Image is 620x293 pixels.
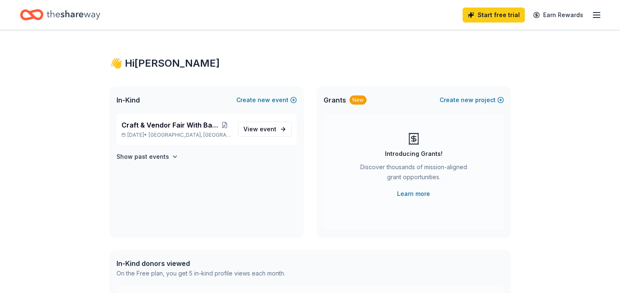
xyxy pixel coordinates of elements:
span: Grants [324,95,346,105]
a: Start free trial [463,8,525,23]
a: View event [238,122,292,137]
div: In-Kind donors viewed [116,258,285,268]
span: [GEOGRAPHIC_DATA], [GEOGRAPHIC_DATA] [149,132,231,138]
button: Createnewproject [440,95,504,105]
span: In-Kind [116,95,140,105]
p: [DATE] • [121,132,231,138]
span: event [260,125,276,133]
span: new [461,95,473,105]
a: Earn Rewards [528,8,588,23]
a: Home [20,5,100,25]
div: New [349,95,367,105]
div: Discover thousands of mission-aligned grant opportunities. [357,162,471,185]
span: new [258,95,270,105]
span: Craft & Vendor Fair With Basket Raffle [121,120,218,130]
button: Show past events [116,152,178,162]
div: 👋 Hi [PERSON_NAME] [110,57,511,70]
a: Learn more [397,189,430,199]
span: View [243,124,276,134]
div: On the Free plan, you get 5 in-kind profile views each month. [116,268,285,278]
div: Introducing Grants! [385,149,443,159]
h4: Show past events [116,152,169,162]
button: Createnewevent [236,95,297,105]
